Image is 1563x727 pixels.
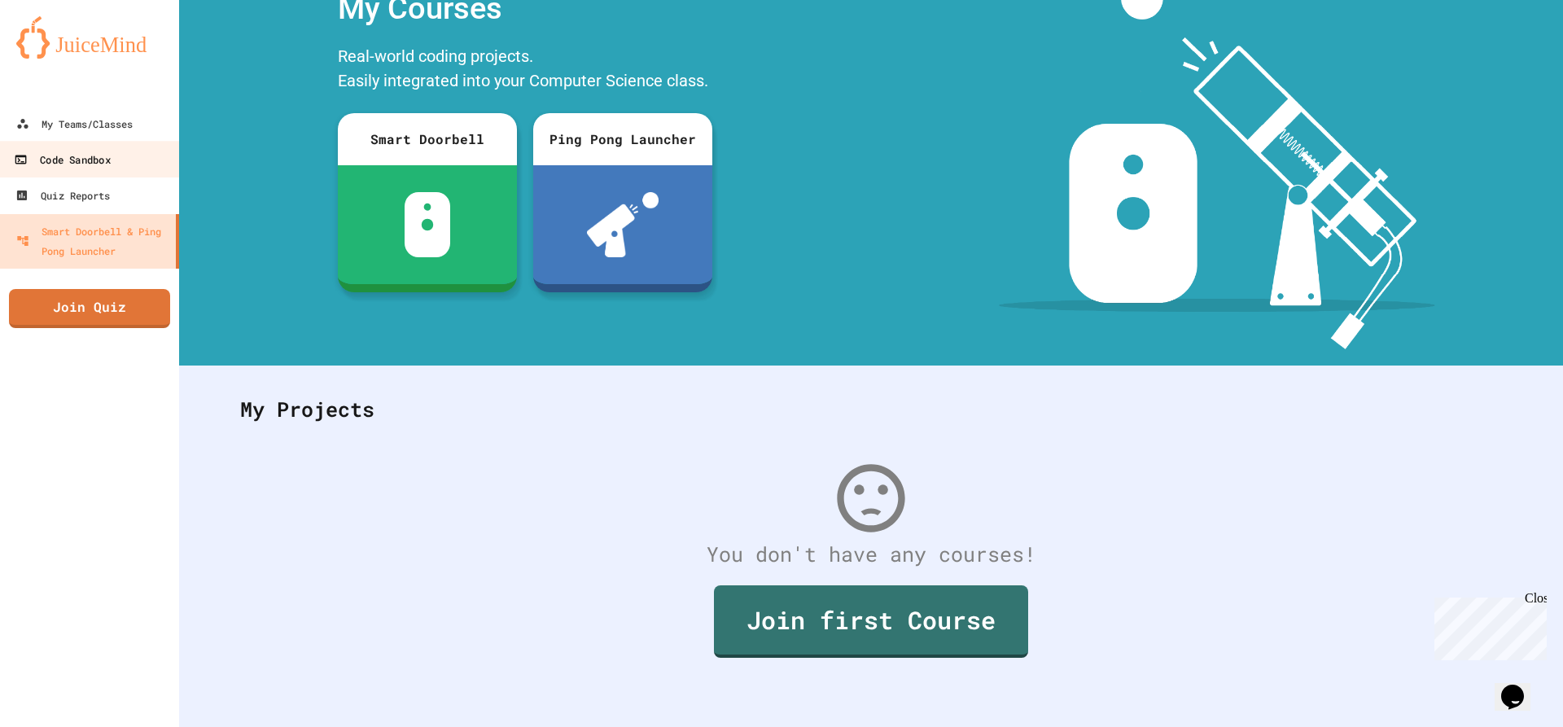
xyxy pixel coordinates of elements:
img: ppl-with-ball.png [587,192,659,257]
div: Quiz Reports [15,186,110,205]
a: Join first Course [714,585,1028,658]
div: Real-world coding projects. Easily integrated into your Computer Science class. [330,40,720,101]
div: My Projects [224,378,1518,441]
div: Smart Doorbell [338,113,517,165]
img: sdb-white.svg [405,192,451,257]
iframe: chat widget [1428,591,1547,660]
iframe: chat widget [1495,662,1547,711]
div: Chat with us now!Close [7,7,112,103]
a: Join Quiz [9,289,170,328]
div: Smart Doorbell & Ping Pong Launcher [16,221,169,261]
div: Ping Pong Launcher [533,113,712,165]
div: My Teams/Classes [16,114,133,134]
div: You don't have any courses! [224,539,1518,570]
div: Code Sandbox [14,150,110,170]
img: logo-orange.svg [16,16,163,59]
